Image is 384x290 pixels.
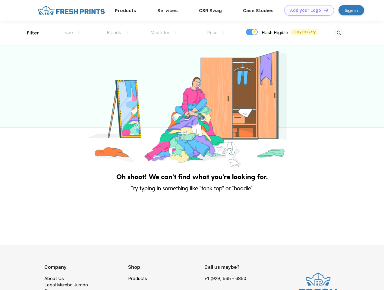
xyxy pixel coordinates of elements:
img: fo%20logo%202.webp [36,5,107,16]
a: Products [115,8,136,13]
div: Shop [128,264,204,271]
span: Price [207,30,218,35]
div: Filter [27,30,39,37]
a: Sign in [338,5,364,15]
a: About Us [44,276,64,281]
a: +1 (929) 565 - 6850 [204,275,246,282]
a: CSR Swag [199,8,222,13]
div: Company [44,264,128,271]
img: dropdown.png [126,31,128,34]
img: dropdown.png [222,31,224,34]
img: dropdown.png [174,31,176,34]
span: Flash Eligible [262,30,288,35]
span: Brands [107,30,121,35]
a: Services [157,8,178,13]
span: Made for [150,30,169,35]
span: Type [62,30,73,35]
a: Products [128,276,147,281]
span: 5 Day Delivery [291,29,317,35]
div: Sign in [345,7,358,14]
div: Add your Logo [290,8,321,13]
img: dropdown.png [77,31,80,34]
a: Legal Mumbo Jumbo [44,282,88,288]
img: desktop_search.svg [334,28,344,38]
div: Call us maybe? [204,264,250,271]
img: DT [324,8,328,12]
